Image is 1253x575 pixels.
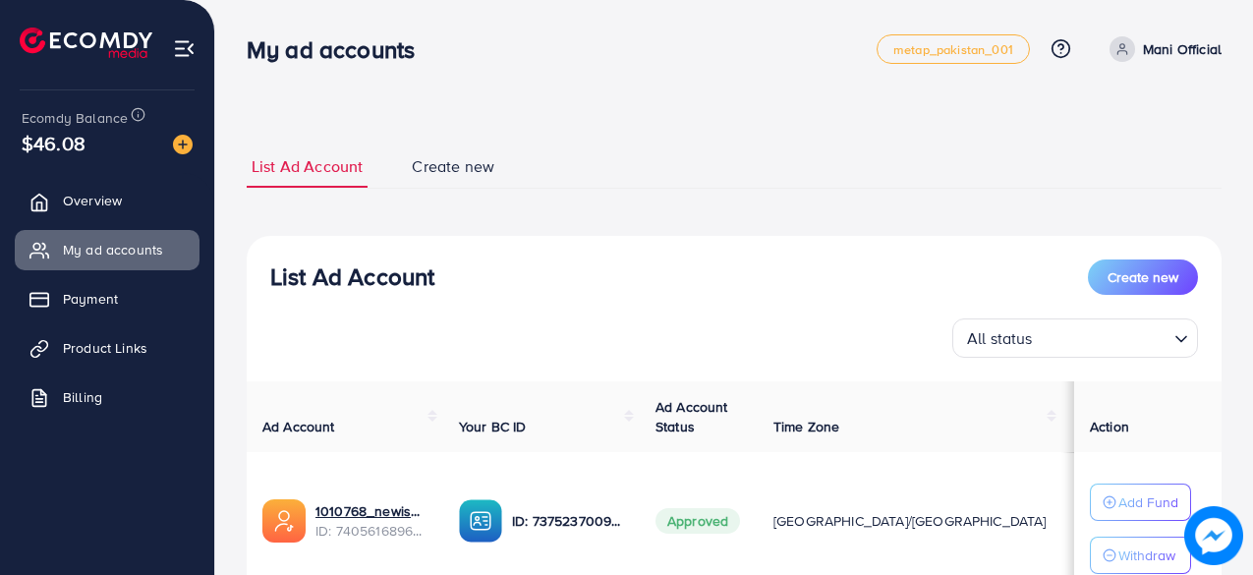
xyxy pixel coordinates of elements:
a: Mani Official [1102,36,1222,62]
span: Time Zone [773,417,839,436]
span: Create new [412,155,494,178]
button: Create new [1088,259,1198,295]
h3: My ad accounts [247,35,430,64]
span: Ad Account Status [655,397,728,436]
span: Your BC ID [459,417,527,436]
span: Overview [63,191,122,210]
a: My ad accounts [15,230,199,269]
span: Payment [63,289,118,309]
img: ic-ads-acc.e4c84228.svg [262,499,306,543]
span: All status [963,324,1037,353]
div: <span class='underline'>1010768_newishrat011_1724254562912</span></br>7405616896047104017 [315,501,427,542]
span: My ad accounts [63,240,163,259]
button: Add Fund [1090,484,1191,521]
a: Product Links [15,328,199,368]
span: [GEOGRAPHIC_DATA]/[GEOGRAPHIC_DATA] [773,511,1047,531]
button: Withdraw [1090,537,1191,574]
span: $46.08 [22,129,85,157]
p: Mani Official [1143,37,1222,61]
div: Search for option [952,318,1198,358]
h3: List Ad Account [270,262,434,291]
a: 1010768_newishrat011_1724254562912 [315,501,427,521]
a: Overview [15,181,199,220]
p: ID: 7375237009410899984 [512,509,624,533]
img: logo [20,28,152,58]
span: Approved [655,508,740,534]
span: metap_pakistan_001 [893,43,1013,56]
p: Withdraw [1118,544,1175,567]
span: Billing [63,387,102,407]
img: image [173,135,193,154]
a: Billing [15,377,199,417]
span: ID: 7405616896047104017 [315,521,427,541]
input: Search for option [1039,320,1167,353]
a: Payment [15,279,199,318]
span: Create new [1108,267,1178,287]
img: ic-ba-acc.ded83a64.svg [459,499,502,543]
img: menu [173,37,196,60]
span: Ad Account [262,417,335,436]
a: metap_pakistan_001 [877,34,1030,64]
span: Action [1090,417,1129,436]
span: Product Links [63,338,147,358]
span: List Ad Account [252,155,363,178]
img: image [1184,506,1243,565]
span: Ecomdy Balance [22,108,128,128]
p: Add Fund [1118,490,1178,514]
